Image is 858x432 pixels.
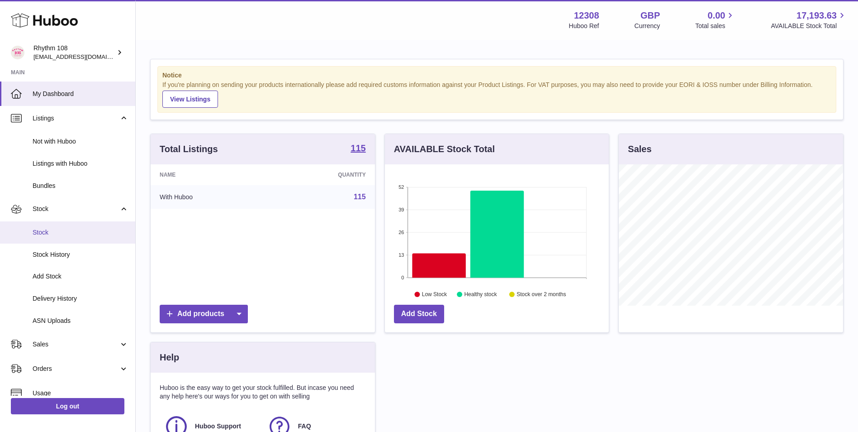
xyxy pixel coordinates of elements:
th: Name [151,164,269,185]
a: 17,193.63 AVAILABLE Stock Total [771,10,847,30]
p: Huboo is the easy way to get your stock fulfilled. But incase you need any help here's our ways f... [160,384,366,401]
a: Add products [160,305,248,323]
span: AVAILABLE Stock Total [771,22,847,30]
span: Huboo Support [195,422,241,431]
text: 52 [398,184,404,190]
span: Listings with Huboo [33,159,128,168]
div: If you're planning on sending your products internationally please add required customs informati... [162,81,831,108]
h3: AVAILABLE Stock Total [394,143,495,155]
a: 115 [354,193,366,201]
a: 0.00 Total sales [695,10,735,30]
text: Low Stock [422,291,447,298]
strong: 12308 [574,10,599,22]
strong: GBP [640,10,660,22]
td: With Huboo [151,185,269,209]
span: Not with Huboo [33,137,128,146]
a: Log out [11,398,124,414]
strong: Notice [162,71,831,80]
span: Stock [33,228,128,237]
th: Quantity [269,164,374,185]
a: 115 [351,144,365,154]
span: Add Stock [33,272,128,281]
div: Rhythm 108 [33,44,115,61]
span: Stock History [33,250,128,259]
text: 26 [398,230,404,235]
text: Stock over 2 months [517,291,566,298]
span: 0.00 [708,10,725,22]
strong: 115 [351,144,365,153]
span: Total sales [695,22,735,30]
span: Sales [33,340,119,349]
text: Healthy stock [464,291,497,298]
img: internalAdmin-12308@internal.huboo.com [11,46,24,59]
div: Huboo Ref [569,22,599,30]
h3: Help [160,351,179,364]
text: 0 [401,275,404,280]
span: 17,193.63 [796,10,837,22]
span: [EMAIL_ADDRESS][DOMAIN_NAME] [33,53,133,60]
span: FAQ [298,422,311,431]
text: 13 [398,252,404,258]
span: Bundles [33,182,128,190]
span: Usage [33,389,128,398]
a: View Listings [162,91,218,108]
h3: Total Listings [160,143,218,155]
a: Add Stock [394,305,444,323]
div: Currency [635,22,660,30]
span: Delivery History [33,294,128,303]
span: ASN Uploads [33,317,128,325]
span: Orders [33,365,119,373]
span: Listings [33,114,119,123]
text: 39 [398,207,404,212]
span: My Dashboard [33,90,128,98]
h3: Sales [628,143,651,155]
span: Stock [33,205,119,213]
